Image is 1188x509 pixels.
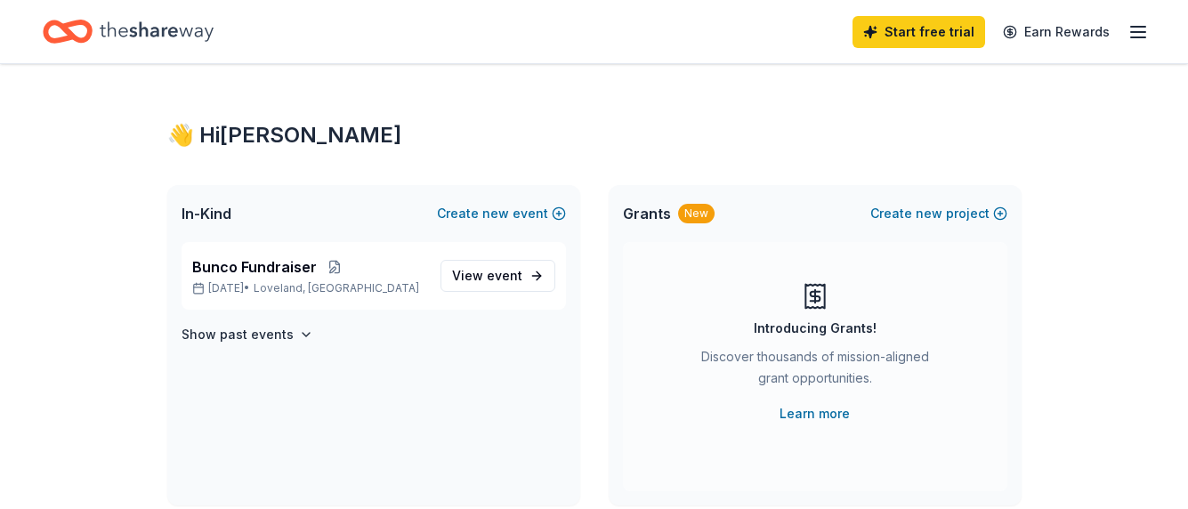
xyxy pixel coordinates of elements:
div: 👋 Hi [PERSON_NAME] [167,121,1022,149]
span: Grants [623,203,671,224]
span: new [916,203,942,224]
span: event [487,268,522,283]
a: View event [440,260,555,292]
a: Start free trial [853,16,985,48]
span: Bunco Fundraiser [192,256,317,278]
div: Introducing Grants! [754,318,877,339]
div: New [678,204,715,223]
button: Createnewproject [870,203,1007,224]
p: [DATE] • [192,281,426,295]
a: Learn more [780,403,850,424]
div: Discover thousands of mission-aligned grant opportunities. [694,346,936,396]
a: Earn Rewards [992,16,1120,48]
button: Createnewevent [437,203,566,224]
span: View [452,265,522,287]
span: Loveland, [GEOGRAPHIC_DATA] [254,281,419,295]
a: Home [43,11,214,53]
span: In-Kind [182,203,231,224]
button: Show past events [182,324,313,345]
h4: Show past events [182,324,294,345]
span: new [482,203,509,224]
